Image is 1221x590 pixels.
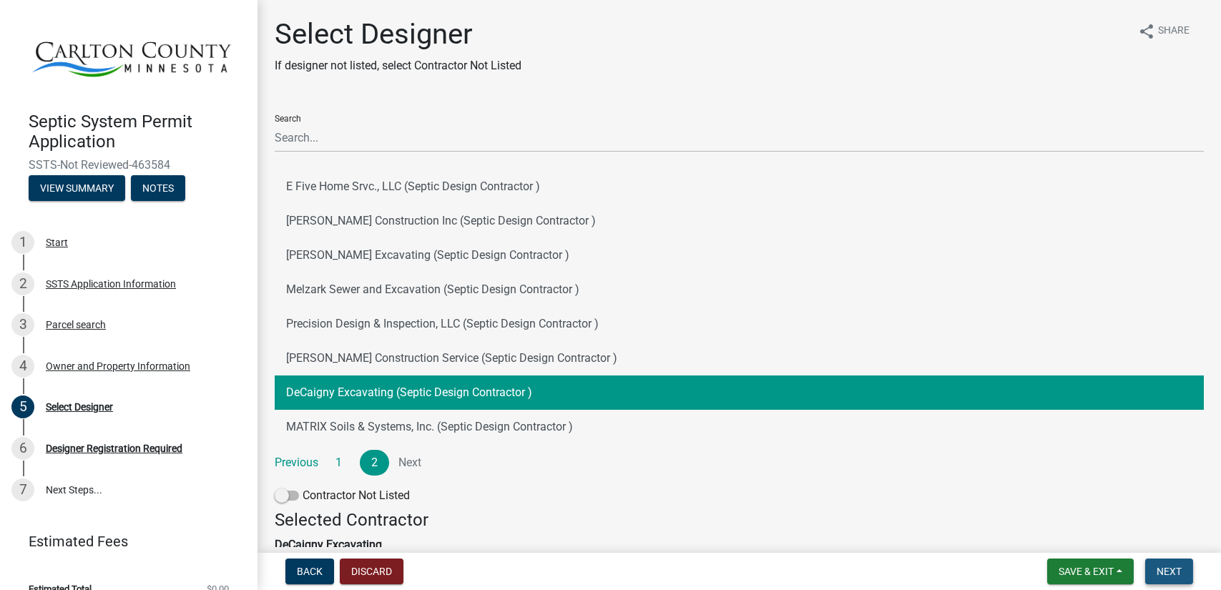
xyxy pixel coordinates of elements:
button: Precision Design & Inspection, LLC (Septic Design Contractor ) [275,307,1204,341]
button: [PERSON_NAME] Excavating (Septic Design Contractor ) [275,238,1204,272]
div: 2 [11,272,34,295]
button: MATRIX Soils & Systems, Inc. (Septic Design Contractor ) [275,410,1204,444]
div: 7 [11,478,34,501]
wm-modal-confirm: Summary [29,183,125,195]
div: SSTS Application Information [46,279,176,289]
div: Owner and Property Information [46,361,190,371]
div: Select Designer [46,402,113,412]
span: Save & Exit [1059,566,1114,577]
a: 1 [324,450,354,476]
button: Notes [131,175,185,201]
span: SSTS-Not Reviewed-463584 [29,158,229,172]
button: DeCaigny Excavating (Septic Design Contractor ) [275,375,1204,410]
span: Back [297,566,323,577]
button: [PERSON_NAME] Construction Inc (Septic Design Contractor ) [275,204,1204,238]
h4: Selected Contractor [275,510,1204,531]
div: Designer Registration Required [46,443,182,453]
a: Previous [275,450,318,476]
div: 6 [11,437,34,460]
a: Estimated Fees [11,527,235,556]
label: Contractor Not Listed [275,487,410,504]
button: Melzark Sewer and Excavation (Septic Design Contractor ) [275,272,1204,307]
i: share [1138,23,1155,40]
img: Carlton County, Minnesota [29,15,235,97]
button: shareShare [1127,17,1201,45]
span: Next [1157,566,1182,577]
button: Save & Exit [1047,559,1134,584]
div: 4 [11,355,34,378]
wm-modal-confirm: Notes [131,183,185,195]
div: 3 [11,313,34,336]
input: Search... [275,123,1204,152]
h1: Select Designer [275,17,521,51]
strong: DeCaigny Excavating [275,538,382,551]
button: Next [1145,559,1193,584]
button: E Five Home Srvc., LLC (Septic Design Contractor ) [275,169,1204,204]
div: 1 [11,231,34,254]
nav: Page navigation [275,450,1204,476]
div: Start [46,237,68,247]
button: Discard [340,559,403,584]
h4: Septic System Permit Application [29,112,246,153]
div: 5 [11,395,34,418]
p: If designer not listed, select Contractor Not Listed [275,57,521,74]
div: Parcel search [46,320,106,330]
span: Share [1158,23,1190,40]
a: 2 [360,450,390,476]
button: [PERSON_NAME] Construction Service (Septic Design Contractor ) [275,341,1204,375]
button: View Summary [29,175,125,201]
button: Back [285,559,334,584]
